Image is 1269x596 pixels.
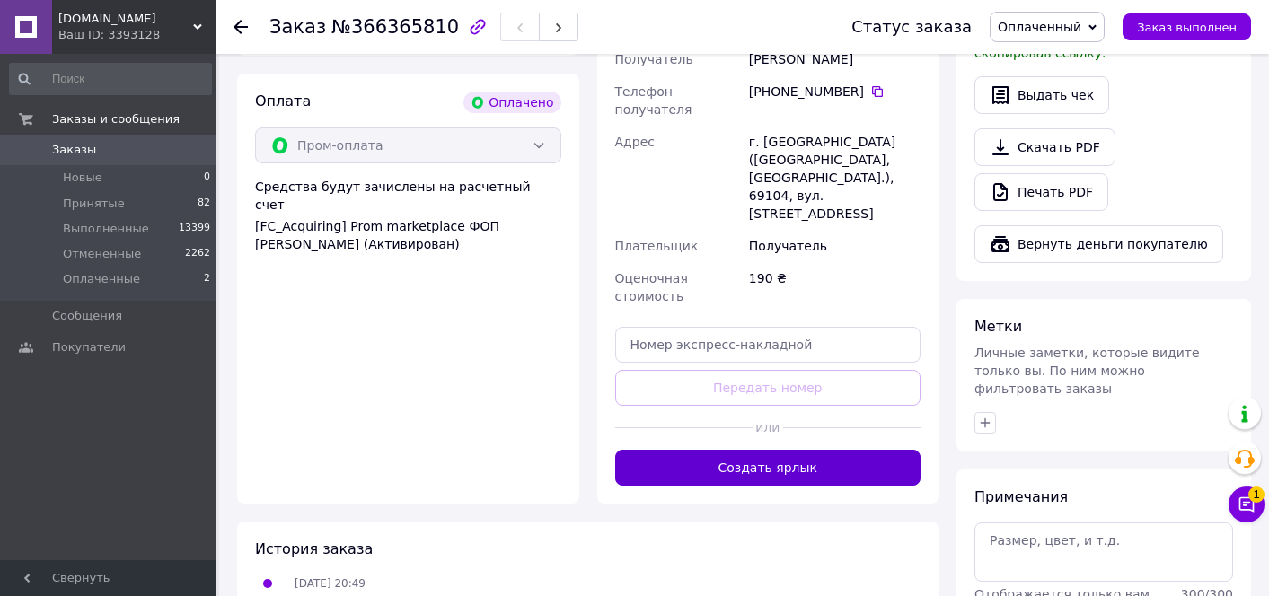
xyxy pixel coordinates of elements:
span: Телефон получателя [615,84,692,117]
span: Отмененные [63,246,141,262]
span: Оплаченные [63,271,140,287]
div: [PERSON_NAME] [745,43,924,75]
span: Новые [63,170,102,186]
span: Покупатели [52,339,126,355]
div: [PHONE_NUMBER] [749,83,921,101]
button: Создать ярлык [615,450,921,486]
span: 1 [1248,486,1265,503]
span: [DATE] 20:49 [295,577,366,590]
span: Оплаченный [998,20,1081,34]
div: г. [GEOGRAPHIC_DATA] ([GEOGRAPHIC_DATA], [GEOGRAPHIC_DATA].), 69104, вул. [STREET_ADDRESS] [745,126,924,230]
a: Печать PDF [974,173,1108,211]
span: 13399 [179,221,210,237]
span: Метки [974,318,1022,335]
span: 2262 [185,246,210,262]
div: 190 ₴ [745,262,924,312]
a: Скачать PDF [974,128,1115,166]
div: Получатель [745,230,924,262]
span: Получатель [615,52,693,66]
span: Адрес [615,135,655,149]
div: Ваш ID: 3393128 [58,27,216,43]
span: Примечания [974,488,1068,505]
div: Средства будут зачислены на расчетный счет [255,178,561,253]
input: Номер экспресс-накладной [615,327,921,363]
span: 82 [198,196,210,212]
span: Оценочная стоимость [615,271,688,303]
span: или [753,418,783,436]
span: Выполненные [63,221,149,237]
span: 2 [204,271,210,287]
span: Заказ [269,16,326,38]
span: Сообщения [52,308,122,324]
button: Выдать чек [974,76,1109,114]
span: История заказа [255,540,373,557]
span: 0 [204,170,210,186]
div: Вернуться назад [234,18,248,36]
div: Оплачено [463,92,560,113]
div: [FC_Acquiring] Prom marketplace ФОП [PERSON_NAME] (Активирован) [255,217,561,253]
span: Заказы и сообщения [52,111,180,127]
button: Чат с покупателем1 [1229,486,1265,522]
input: Поиск [9,63,212,95]
div: Статус заказа [851,18,972,36]
span: Заказ выполнен [1137,21,1237,34]
span: №366365810 [331,16,459,38]
button: Вернуть деньги покупателю [974,225,1223,263]
span: Оплата [255,92,311,110]
span: Личные заметки, которые видите только вы. По ним можно фильтровать заказы [974,346,1200,396]
span: Troli.shop [58,11,193,27]
span: Заказы [52,142,96,158]
button: Заказ выполнен [1123,13,1251,40]
span: Принятые [63,196,125,212]
span: У вас есть 30 дней, чтобы отправить запрос на отзыв покупателю, скопировав ссылку. [974,10,1220,60]
span: Плательщик [615,239,699,253]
